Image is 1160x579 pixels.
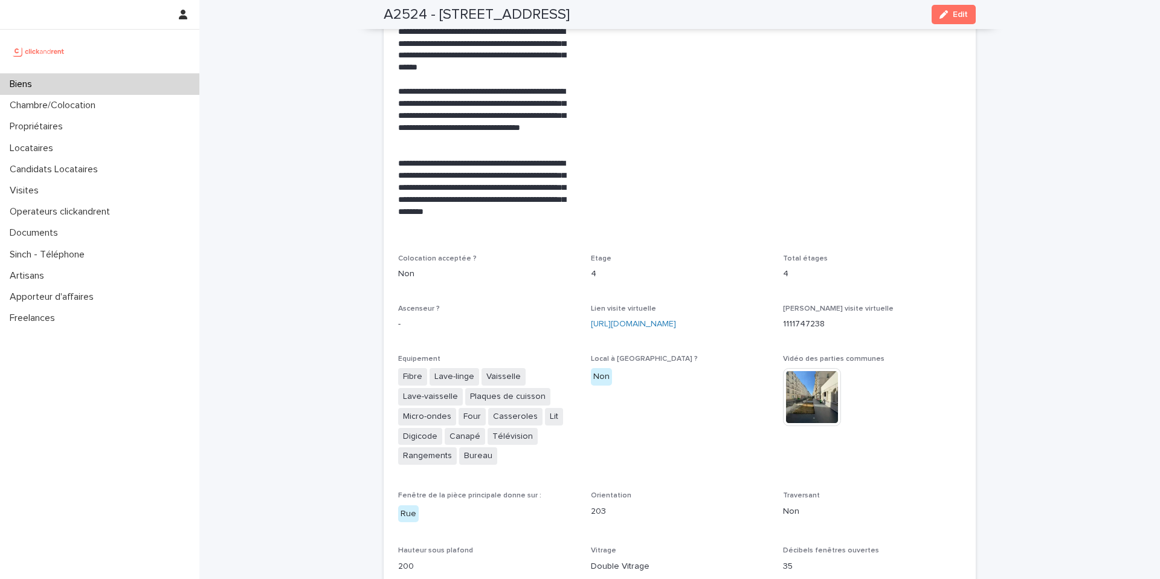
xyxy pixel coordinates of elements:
p: Freelances [5,312,65,324]
span: Equipement [398,355,440,363]
p: 35 [783,560,961,573]
span: Orientation [591,492,631,499]
a: [URL][DOMAIN_NAME] [591,320,676,328]
p: Operateurs clickandrent [5,206,120,218]
span: Vitrage [591,547,616,554]
p: - [398,318,576,331]
p: Locataires [5,143,63,154]
span: Etage [591,255,611,262]
h2: A2524 - [STREET_ADDRESS] [384,6,570,24]
span: Colocation acceptée ? [398,255,477,262]
span: Lave-vaisselle [398,388,463,406]
span: Décibels fenêtres ouvertes [783,547,879,554]
p: 203 [591,505,769,518]
p: 200 [398,560,576,573]
p: Propriétaires [5,121,72,132]
p: Candidats Locataires [5,164,108,175]
span: Télévision [488,428,538,445]
p: 4 [783,268,961,280]
img: UCB0brd3T0yccxBKYDjQ [10,39,68,63]
span: Fenêtre de la pièce principale donne sur : [398,492,541,499]
span: Hauteur sous plafond [398,547,473,554]
span: Vidéo des parties communes [783,355,884,363]
span: [PERSON_NAME] visite virtuelle [783,305,894,312]
div: Non [591,368,612,386]
span: Lit [545,408,563,425]
span: Plaques de cuisson [465,388,550,406]
p: Non [398,268,576,280]
span: Local à [GEOGRAPHIC_DATA] ? [591,355,698,363]
span: Four [459,408,486,425]
p: Non [783,505,961,518]
p: 4 [591,268,769,280]
span: Bureau [459,447,497,465]
span: Fibre [398,368,427,386]
span: Total étages [783,255,828,262]
span: Edit [953,10,968,19]
span: Rangements [398,447,457,465]
p: Artisans [5,270,54,282]
p: Chambre/Colocation [5,100,105,111]
span: Casseroles [488,408,543,425]
span: Lien visite virtuelle [591,305,656,312]
p: Sinch - Téléphone [5,249,94,260]
p: Biens [5,79,42,90]
p: Double Vitrage [591,560,769,573]
span: Traversant [783,492,820,499]
p: Visites [5,185,48,196]
span: Vaisselle [482,368,526,386]
span: Canapé [445,428,485,445]
span: Lave-linge [430,368,479,386]
p: Apporteur d'affaires [5,291,103,303]
div: Rue [398,505,419,523]
span: Digicode [398,428,442,445]
button: Edit [932,5,976,24]
span: Micro-ondes [398,408,456,425]
p: Documents [5,227,68,239]
p: 1111747238 [783,318,961,331]
span: Ascenseur ? [398,305,440,312]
